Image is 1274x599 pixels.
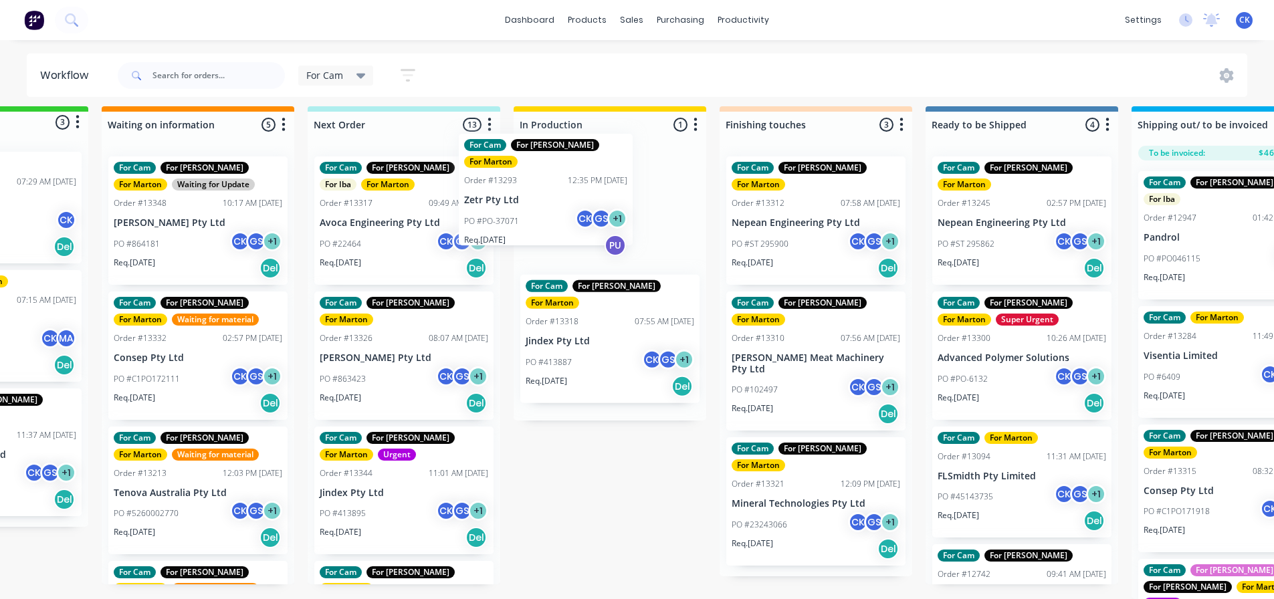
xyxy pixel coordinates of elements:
div: Workflow [40,68,95,84]
span: 13 [463,118,482,132]
span: For Cam [306,68,343,82]
div: products [561,10,613,30]
span: 1 [673,118,687,132]
img: Factory [24,10,44,30]
div: settings [1118,10,1168,30]
span: 4 [1085,118,1099,132]
span: 3 [879,118,893,132]
span: 3 [56,115,70,129]
span: CK [1239,14,1250,26]
span: 5 [261,118,276,132]
div: purchasing [650,10,711,30]
div: productivity [711,10,776,30]
span: To be invoiced: [1149,147,1205,159]
a: dashboard [498,10,561,30]
input: Search for orders... [152,62,285,89]
input: Enter column name… [932,118,1063,132]
input: Enter column name… [314,118,445,132]
input: Enter column name… [1138,118,1269,132]
input: Enter column name… [108,118,239,132]
input: Enter column name… [520,118,651,132]
input: Enter column name… [726,118,857,132]
div: sales [613,10,650,30]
